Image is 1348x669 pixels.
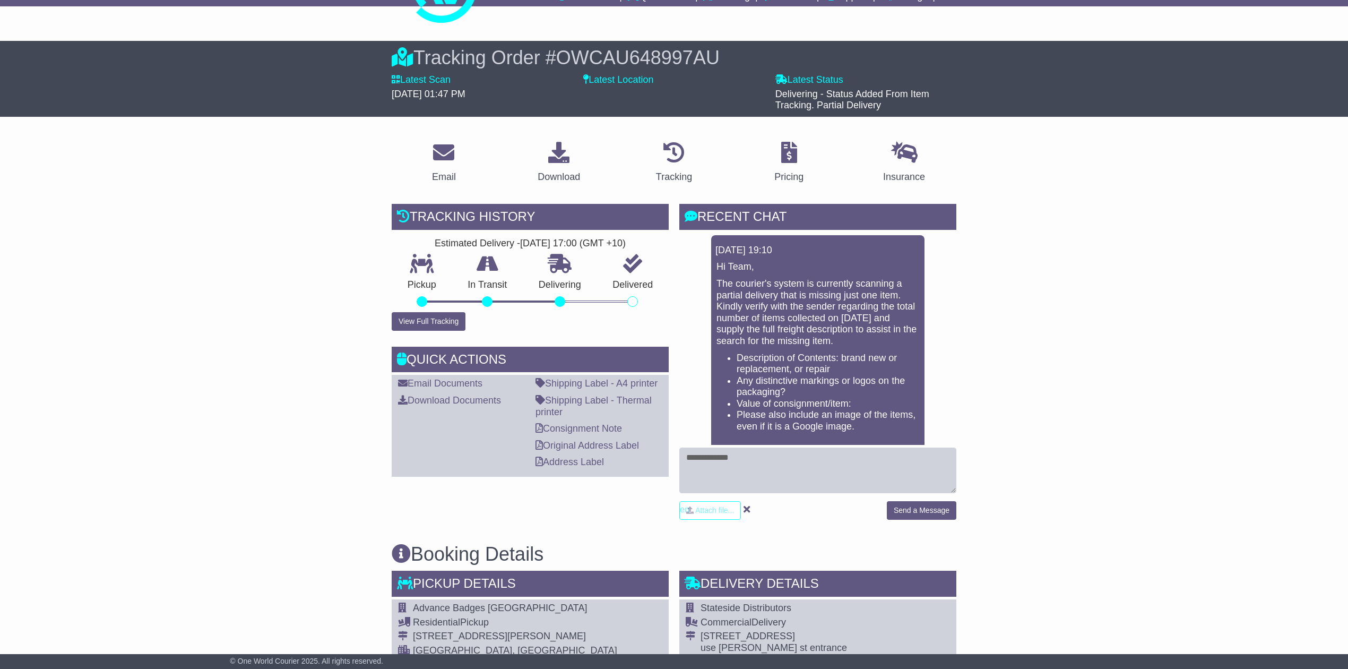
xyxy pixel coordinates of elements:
div: [DATE] 17:00 (GMT +10) [520,238,626,250]
div: Download [538,170,580,184]
a: Email [425,138,463,188]
span: Delivering - Status Added From Item Tracking. Partial Delivery [775,89,929,111]
span: [DATE] 01:47 PM [392,89,465,99]
div: [DATE] 19:10 [715,245,920,256]
span: Residential [413,617,460,628]
div: use [PERSON_NAME] st entrance [701,642,905,654]
span: Stateside Distributors [701,603,791,613]
span: Advance Badges [GEOGRAPHIC_DATA] [413,603,587,613]
a: Download [531,138,587,188]
a: Shipping Label - Thermal printer [535,395,652,417]
div: Delivery [701,617,905,629]
label: Latest Scan [392,74,451,86]
a: Insurance [876,138,932,188]
p: Delivering [523,279,597,291]
a: Email Documents [398,378,482,389]
button: View Full Tracking [392,312,465,331]
li: Please also include an image of the items, even if it is a Google image. [737,409,920,432]
div: Email [432,170,456,184]
p: Hi Team, [716,261,919,273]
div: Insurance [883,170,925,184]
p: The courier's system is currently scanning a partial delivery that is missing just one item. Kind... [716,278,919,347]
p: Delivered [597,279,669,291]
label: Latest Status [775,74,843,86]
a: Shipping Label - A4 printer [535,378,658,389]
div: RECENT CHAT [679,204,956,233]
div: Delivery Details [679,571,956,599]
p: Pickup [392,279,452,291]
p: In Transit [452,279,523,291]
div: Pricing [774,170,803,184]
label: Latest Location [583,74,653,86]
div: Tracking [656,170,692,184]
span: OWCAU648997AU [556,47,720,68]
a: Address Label [535,457,604,467]
div: Pickup Details [392,571,669,599]
div: Tracking Order # [392,46,956,69]
span: © One World Courier 2025. All rights reserved. [230,657,383,665]
div: Quick Actions [392,347,669,375]
a: Pricing [767,138,810,188]
a: Tracking [649,138,699,188]
li: Value of consignment/item: [737,398,920,410]
a: Original Address Label [535,440,639,451]
button: Send a Message [887,501,956,520]
div: Pickup [413,617,653,629]
li: Any distinctive markings or logos on the packaging? [737,375,920,398]
div: [STREET_ADDRESS][PERSON_NAME] [413,631,653,642]
div: Estimated Delivery - [392,238,669,250]
li: Description of Contents: brand new or replacement, or repair [737,353,920,375]
div: [GEOGRAPHIC_DATA], [GEOGRAPHIC_DATA] [413,645,653,657]
a: Consignment Note [535,423,622,434]
h3: Booking Details [392,544,956,565]
span: Commercial [701,617,751,628]
div: Tracking history [392,204,669,233]
a: Download Documents [398,395,501,406]
div: [STREET_ADDRESS] [701,631,905,642]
